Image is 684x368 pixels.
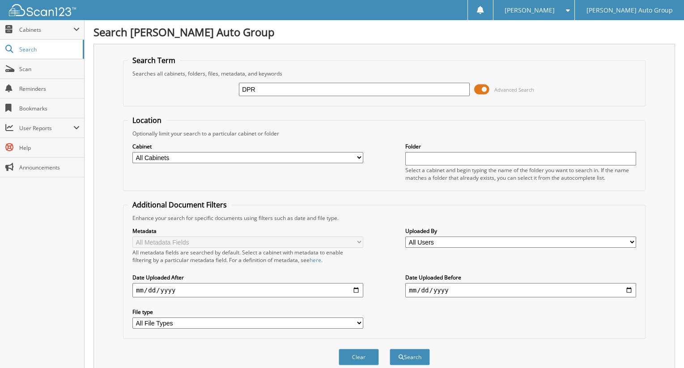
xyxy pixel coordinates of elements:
[339,349,379,365] button: Clear
[128,70,641,77] div: Searches all cabinets, folders, files, metadata, and keywords
[128,200,231,210] legend: Additional Document Filters
[19,124,73,132] span: User Reports
[405,274,636,281] label: Date Uploaded Before
[19,144,80,152] span: Help
[128,115,166,125] legend: Location
[505,8,555,13] span: [PERSON_NAME]
[132,143,363,150] label: Cabinet
[132,283,363,297] input: start
[9,4,76,16] img: scan123-logo-white.svg
[19,105,80,112] span: Bookmarks
[405,227,636,235] label: Uploaded By
[132,227,363,235] label: Metadata
[128,214,641,222] div: Enhance your search for specific documents using filters such as date and file type.
[390,349,430,365] button: Search
[19,46,78,53] span: Search
[405,143,636,150] label: Folder
[132,274,363,281] label: Date Uploaded After
[19,164,80,171] span: Announcements
[19,85,80,93] span: Reminders
[586,8,673,13] span: [PERSON_NAME] Auto Group
[494,86,534,93] span: Advanced Search
[405,283,636,297] input: end
[310,256,321,264] a: here
[128,55,180,65] legend: Search Term
[132,308,363,316] label: File type
[19,26,73,34] span: Cabinets
[93,25,675,39] h1: Search [PERSON_NAME] Auto Group
[128,130,641,137] div: Optionally limit your search to a particular cabinet or folder
[132,249,363,264] div: All metadata fields are searched by default. Select a cabinet with metadata to enable filtering b...
[19,65,80,73] span: Scan
[639,325,684,368] iframe: Chat Widget
[405,166,636,182] div: Select a cabinet and begin typing the name of the folder you want to search in. If the name match...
